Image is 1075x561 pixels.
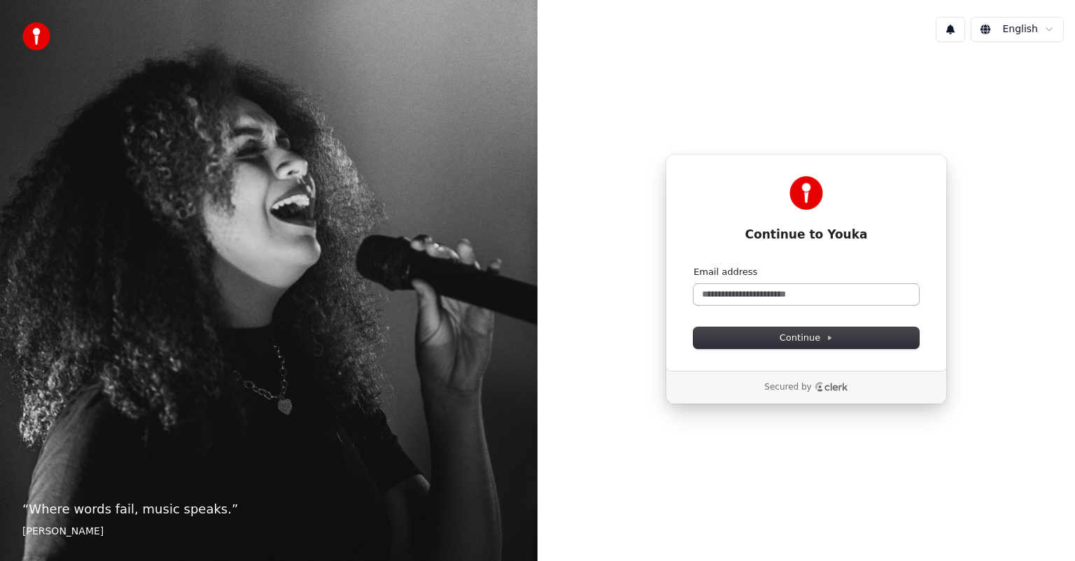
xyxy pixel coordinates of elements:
[22,499,515,519] p: “ Where words fail, music speaks. ”
[694,227,919,243] h1: Continue to Youka
[22,525,515,539] footer: [PERSON_NAME]
[815,382,848,392] a: Clerk logo
[694,327,919,348] button: Continue
[694,266,757,278] label: Email address
[764,382,811,393] p: Secured by
[789,176,823,210] img: Youka
[22,22,50,50] img: youka
[780,332,833,344] span: Continue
